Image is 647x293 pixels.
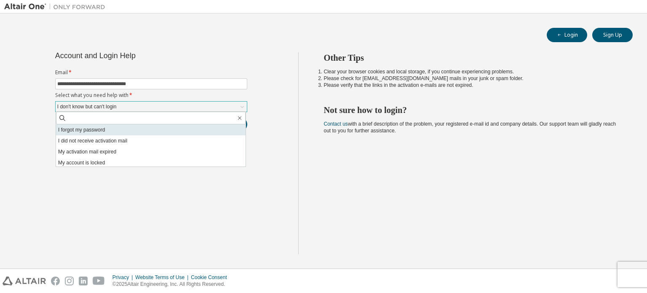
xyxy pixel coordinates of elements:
li: Clear your browser cookies and local storage, if you continue experiencing problems. [324,68,618,75]
label: Email [55,69,247,76]
img: facebook.svg [51,277,60,285]
img: altair_logo.svg [3,277,46,285]
span: with a brief description of the problem, your registered e-mail id and company details. Our suppo... [324,121,616,134]
div: Privacy [112,274,135,281]
li: I forgot my password [56,124,246,135]
a: Contact us [324,121,348,127]
img: Altair One [4,3,110,11]
div: I don't know but can't login [56,102,247,112]
div: Cookie Consent [191,274,232,281]
button: Sign Up [592,28,633,42]
h2: Other Tips [324,52,618,63]
li: Please verify that the links in the activation e-mails are not expired. [324,82,618,89]
img: instagram.svg [65,277,74,285]
p: © 2025 Altair Engineering, Inc. All Rights Reserved. [112,281,232,288]
div: Account and Login Help [55,52,209,59]
h2: Not sure how to login? [324,105,618,116]
img: linkedin.svg [79,277,88,285]
div: I don't know but can't login [56,102,118,111]
label: Select what you need help with [55,92,247,99]
li: Please check for [EMAIL_ADDRESS][DOMAIN_NAME] mails in your junk or spam folder. [324,75,618,82]
img: youtube.svg [93,277,105,285]
button: Login [547,28,587,42]
div: Website Terms of Use [135,274,191,281]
